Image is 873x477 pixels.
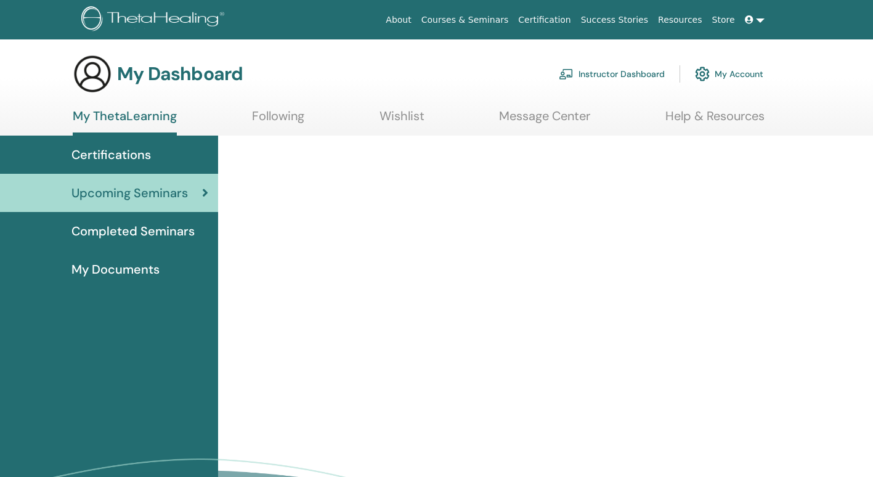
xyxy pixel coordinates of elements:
a: My ThetaLearning [73,108,177,136]
span: Upcoming Seminars [71,184,188,202]
span: Certifications [71,145,151,164]
a: Success Stories [576,9,653,31]
a: Store [707,9,740,31]
h3: My Dashboard [117,63,243,85]
a: Certification [513,9,575,31]
img: generic-user-icon.jpg [73,54,112,94]
a: Courses & Seminars [416,9,514,31]
span: My Documents [71,260,160,279]
a: Resources [653,9,707,31]
a: Wishlist [380,108,424,132]
span: Completed Seminars [71,222,195,240]
img: cog.svg [695,63,710,84]
a: Message Center [499,108,590,132]
a: Following [252,108,304,132]
img: chalkboard-teacher.svg [559,68,574,79]
img: logo.png [81,6,229,34]
a: My Account [695,60,763,88]
a: About [381,9,416,31]
a: Instructor Dashboard [559,60,665,88]
a: Help & Resources [665,108,765,132]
